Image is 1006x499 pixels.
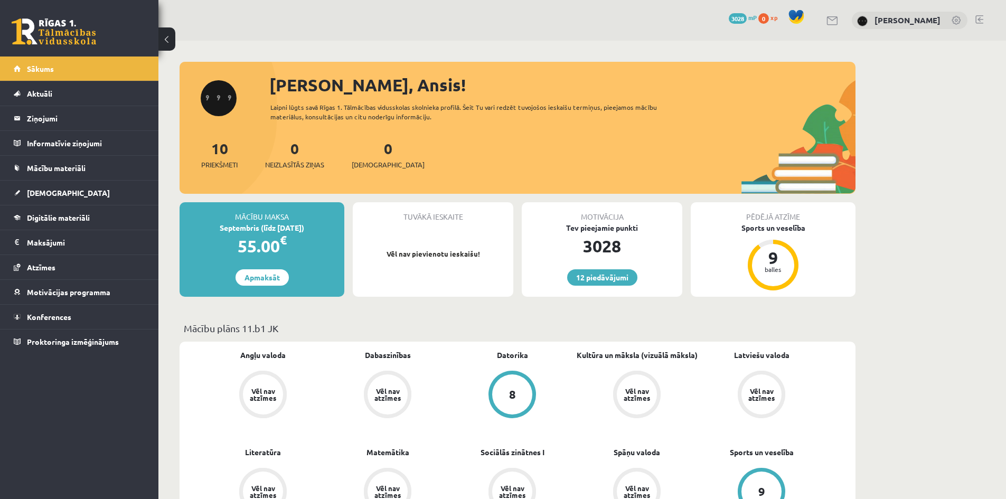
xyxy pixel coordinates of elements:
[366,447,409,458] a: Matemātika
[14,131,145,155] a: Informatīvie ziņojumi
[567,269,637,286] a: 12 piedāvājumi
[270,102,676,121] div: Laipni lūgts savā Rīgas 1. Tālmācības vidusskolas skolnieka profilā. Šeit Tu vari redzēt tuvojošo...
[729,13,747,24] span: 3028
[180,233,344,259] div: 55.00
[577,350,698,361] a: Kultūra un māksla (vizuālā māksla)
[184,321,851,335] p: Mācību plāns 11.b1 JK
[14,230,145,255] a: Maksājumi
[27,106,145,130] legend: Ziņojumi
[373,388,402,401] div: Vēl nav atzīmes
[27,337,119,346] span: Proktoringa izmēģinājums
[857,16,868,26] img: Ansis Eglājs
[27,230,145,255] legend: Maksājumi
[575,371,699,420] a: Vēl nav atzīmes
[353,202,513,222] div: Tuvākā ieskaite
[14,106,145,130] a: Ziņojumi
[757,266,789,272] div: balles
[757,249,789,266] div: 9
[691,222,855,292] a: Sports un veselība 9 balles
[265,139,324,170] a: 0Neizlasītās ziņas
[758,13,783,22] a: 0 xp
[27,312,71,322] span: Konferences
[14,57,145,81] a: Sākums
[748,13,757,22] span: mP
[691,202,855,222] div: Pēdējā atzīme
[481,447,544,458] a: Sociālās zinātnes I
[699,371,824,420] a: Vēl nav atzīmes
[497,485,527,498] div: Vēl nav atzīmes
[691,222,855,233] div: Sports un veselība
[27,64,54,73] span: Sākums
[14,255,145,279] a: Atzīmes
[180,202,344,222] div: Mācību maksa
[27,213,90,222] span: Digitālie materiāli
[450,371,575,420] a: 8
[248,388,278,401] div: Vēl nav atzīmes
[758,13,769,24] span: 0
[509,389,516,400] div: 8
[14,280,145,304] a: Motivācijas programma
[497,350,528,361] a: Datorika
[747,388,776,401] div: Vēl nav atzīmes
[245,447,281,458] a: Literatūra
[770,13,777,22] span: xp
[12,18,96,45] a: Rīgas 1. Tālmācības vidusskola
[14,156,145,180] a: Mācību materiāli
[734,350,789,361] a: Latviešu valoda
[365,350,411,361] a: Dabaszinības
[522,202,682,222] div: Motivācija
[27,262,55,272] span: Atzīmes
[27,163,86,173] span: Mācību materiāli
[729,13,757,22] a: 3028 mP
[14,81,145,106] a: Aktuāli
[265,159,324,170] span: Neizlasītās ziņas
[240,350,286,361] a: Angļu valoda
[14,305,145,329] a: Konferences
[27,89,52,98] span: Aktuāli
[14,205,145,230] a: Digitālie materiāli
[758,486,765,497] div: 9
[201,139,238,170] a: 10Priekšmeti
[622,388,652,401] div: Vēl nav atzīmes
[180,222,344,233] div: Septembris (līdz [DATE])
[27,287,110,297] span: Motivācijas programma
[201,371,325,420] a: Vēl nav atzīmes
[201,159,238,170] span: Priekšmeti
[730,447,794,458] a: Sports un veselība
[14,181,145,205] a: [DEMOGRAPHIC_DATA]
[280,232,287,248] span: €
[358,249,508,259] p: Vēl nav pievienotu ieskaišu!
[27,131,145,155] legend: Informatīvie ziņojumi
[522,233,682,259] div: 3028
[352,159,425,170] span: [DEMOGRAPHIC_DATA]
[325,371,450,420] a: Vēl nav atzīmes
[373,485,402,498] div: Vēl nav atzīmes
[522,222,682,233] div: Tev pieejamie punkti
[352,139,425,170] a: 0[DEMOGRAPHIC_DATA]
[236,269,289,286] a: Apmaksāt
[622,485,652,498] div: Vēl nav atzīmes
[27,188,110,197] span: [DEMOGRAPHIC_DATA]
[614,447,660,458] a: Spāņu valoda
[248,485,278,498] div: Vēl nav atzīmes
[875,15,941,25] a: [PERSON_NAME]
[14,329,145,354] a: Proktoringa izmēģinājums
[269,72,855,98] div: [PERSON_NAME], Ansis!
